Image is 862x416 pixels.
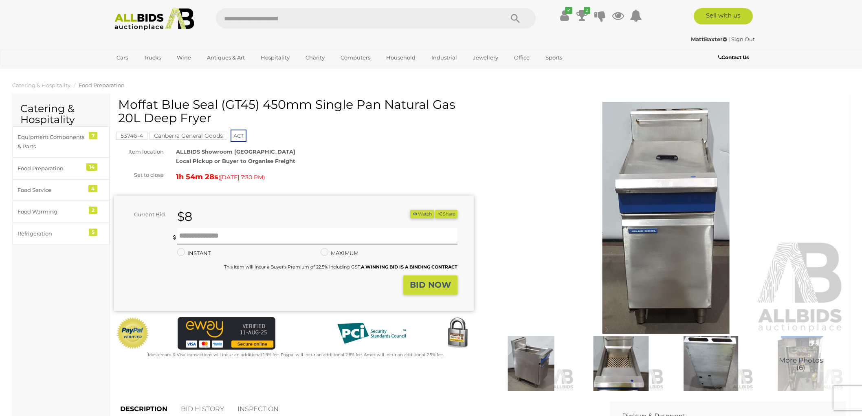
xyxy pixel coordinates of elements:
a: More Photos(6) [758,336,844,391]
img: Moffat Blue Seal (GT45) 450mm Single Pan Natural Gas 20L Deep Fryer [578,336,664,391]
img: Secured by Rapid SSL [441,317,474,350]
a: Catering & Hospitality [12,82,70,88]
div: Food Warming [18,207,85,216]
span: More Photos (6) [779,357,823,372]
a: Hospitality [255,51,295,64]
a: Refrigeration 5 [12,223,110,244]
h2: Catering & Hospitality [20,103,101,125]
img: Allbids.com.au [110,8,198,31]
a: ✔ [558,8,570,23]
strong: 1h 54m 28s [176,172,218,181]
img: Moffat Blue Seal (GT45) 450mm Single Pan Natural Gas 20L Deep Fryer [486,102,846,334]
img: Official PayPal Seal [116,317,150,350]
a: Computers [335,51,376,64]
div: Set to close [108,170,170,180]
div: Food Service [18,185,85,195]
div: Current Bid [114,210,171,219]
button: Watch [410,210,434,218]
div: 5 [89,229,97,236]
div: 2 [89,207,97,214]
a: Antiques & Art [202,51,250,64]
strong: ALLBIDS Showroom [GEOGRAPHIC_DATA] [176,148,295,155]
img: Moffat Blue Seal (GT45) 450mm Single Pan Natural Gas 20L Deep Fryer [668,336,754,391]
a: Sell with us [694,8,753,24]
a: Food Preparation 14 [12,158,110,179]
a: [GEOGRAPHIC_DATA] [111,64,180,78]
strong: MattBaxter [691,36,727,42]
label: MAXIMUM [321,249,358,258]
div: Item location [108,147,170,156]
a: MattBaxter [691,36,728,42]
small: Mastercard & Visa transactions will incur an additional 1.9% fee. Paypal will incur an additional... [147,352,444,357]
a: Cars [111,51,133,64]
img: Moffat Blue Seal (GT45) 450mm Single Pan Natural Gas 20L Deep Fryer [758,336,844,391]
label: INSTANT [177,249,211,258]
button: BID NOW [403,275,457,295]
i: ✔ [565,7,572,14]
a: Food Warming 2 [12,201,110,222]
a: 53746-4 [116,132,147,139]
a: Canberra General Goods [150,132,227,139]
a: Food Preparation [79,82,125,88]
a: Industrial [426,51,462,64]
img: PCI DSS compliant [331,317,412,350]
a: Jewellery [468,51,504,64]
strong: BID NOW [410,280,451,290]
a: Sports [540,51,567,64]
div: 7 [89,132,97,139]
span: [DATE] 7:30 PM [220,174,263,181]
a: Trucks [139,51,166,64]
span: | [728,36,730,42]
img: Moffat Blue Seal (GT45) 450mm Single Pan Natural Gas 20L Deep Fryer [488,336,574,391]
div: Refrigeration [18,229,85,238]
a: Office [509,51,535,64]
a: Wine [172,51,196,64]
strong: $8 [177,209,192,224]
a: Equipment Components & Parts 7 [12,126,110,158]
div: 14 [86,163,97,171]
a: 2 [576,8,588,23]
div: Food Preparation [18,164,85,173]
mark: Canberra General Goods [150,132,227,140]
a: Household [381,51,421,64]
span: ACT [231,130,246,142]
i: 2 [584,7,590,14]
a: Food Service 4 [12,179,110,201]
b: A WINNING BID IS A BINDING CONTRACT [361,264,457,270]
li: Watch this item [410,210,434,218]
small: This Item will incur a Buyer's Premium of 22.5% including GST. [224,264,457,270]
a: Contact Us [718,53,751,62]
button: Share [435,210,457,218]
a: Charity [300,51,330,64]
b: Contact Us [718,54,749,60]
h1: Moffat Blue Seal (GT45) 450mm Single Pan Natural Gas 20L Deep Fryer [118,98,472,125]
a: Sign Out [731,36,755,42]
strong: Local Pickup or Buyer to Organise Freight [176,158,295,164]
div: Equipment Components & Parts [18,132,85,152]
mark: 53746-4 [116,132,147,140]
button: Search [495,8,536,29]
div: 4 [88,185,97,192]
span: ( ) [218,174,265,180]
img: eWAY Payment Gateway [178,317,275,350]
